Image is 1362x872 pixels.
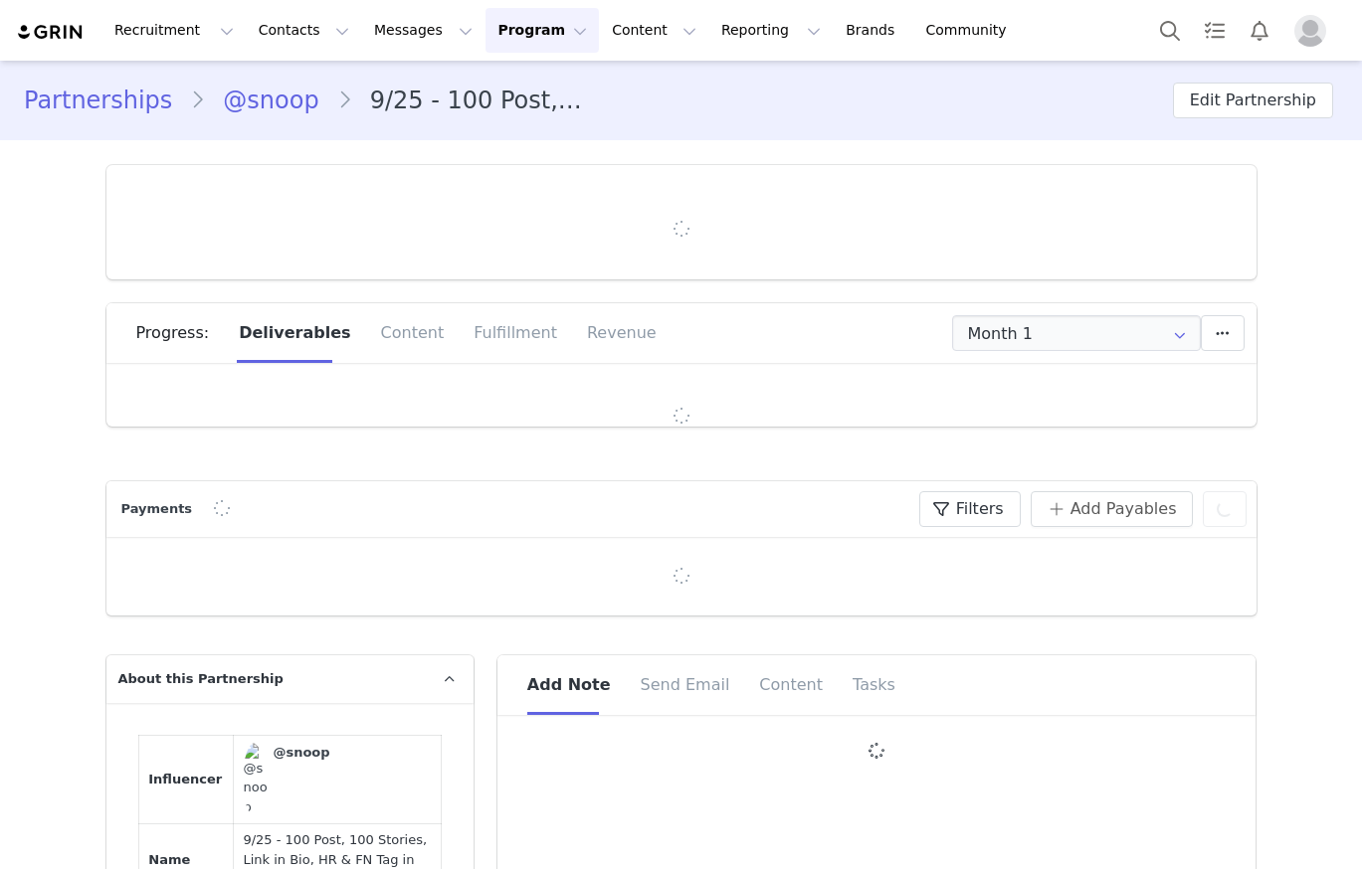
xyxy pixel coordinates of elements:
button: Edit Partnership [1173,83,1333,118]
button: Profile [1282,15,1346,47]
img: grin logo [16,23,86,42]
a: Partnerships [24,83,190,118]
div: Content [366,303,460,363]
span: Add Note [527,675,611,694]
a: @snoop [243,743,329,817]
span: Content [759,675,823,694]
a: Community [914,8,1028,53]
button: Reporting [709,8,833,53]
button: Recruitment [102,8,246,53]
img: @snoop [243,743,268,817]
button: Program [486,8,599,53]
div: @snoop [273,743,329,763]
button: Search [1148,8,1192,53]
input: Select [952,315,1201,351]
span: Filters [956,497,1004,521]
button: Filters [919,491,1021,527]
div: Payments [116,499,203,519]
button: Contacts [247,8,361,53]
span: Tasks [853,675,895,694]
td: Influencer [138,736,233,824]
a: Brands [834,8,912,53]
div: Fulfillment [459,303,572,363]
span: Send Email [641,675,730,694]
button: Add Payables [1031,491,1193,527]
span: About this Partnership [118,669,284,689]
button: Content [600,8,708,53]
button: Messages [362,8,485,53]
img: placeholder-profile.jpg [1294,15,1326,47]
div: Revenue [572,303,657,363]
a: Tasks [1193,8,1237,53]
a: @snoop [205,83,336,118]
div: Progress: [136,303,225,363]
button: Notifications [1238,8,1281,53]
div: Deliverables [224,303,365,363]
